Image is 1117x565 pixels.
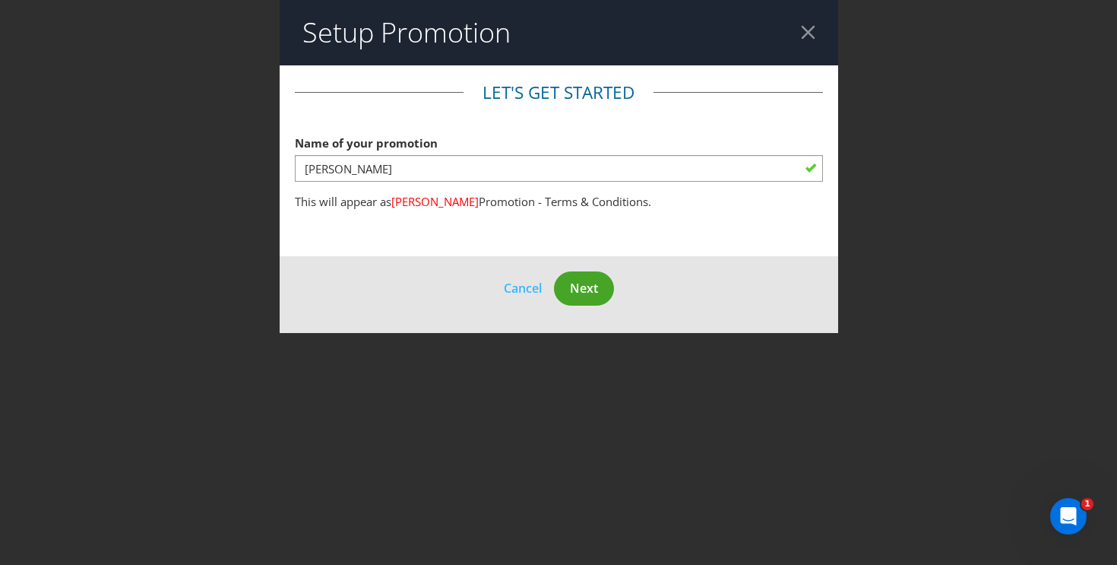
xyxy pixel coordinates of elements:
span: [PERSON_NAME] [391,194,479,209]
span: Name of your promotion [295,135,438,151]
button: Cancel [503,278,543,298]
span: 1 [1081,498,1093,510]
button: Next [554,271,614,306]
span: This will appear as [295,194,391,209]
span: Cancel [504,280,542,297]
h2: Setup Promotion [302,17,511,48]
input: e.g. My Promotion [295,155,823,182]
legend: Let's get started [464,81,653,105]
span: Next [570,280,598,297]
span: Promotion - Terms & Conditions. [479,194,651,209]
iframe: Intercom live chat [1050,498,1087,535]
